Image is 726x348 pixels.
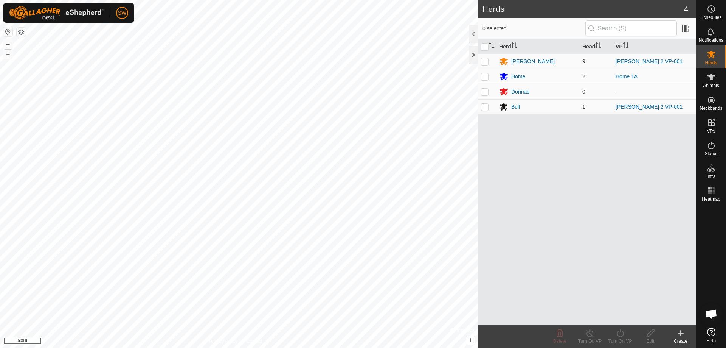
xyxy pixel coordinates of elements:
input: Search (S) [585,20,677,36]
img: Gallagher Logo [9,6,104,20]
span: Status [704,151,717,156]
a: Home 1A [616,73,638,80]
span: Neckbands [700,106,722,111]
div: Bull [511,103,520,111]
div: Turn On VP [605,338,635,345]
div: Donnas [511,88,529,96]
span: Heatmap [702,197,720,201]
span: 2 [582,73,585,80]
span: i [470,337,471,343]
a: Contact Us [247,338,269,345]
span: 9 [582,58,585,64]
span: Help [706,339,716,343]
span: Infra [706,174,715,179]
div: [PERSON_NAME] [511,58,555,66]
button: Map Layers [17,28,26,37]
a: Help [696,325,726,346]
span: Delete [553,339,566,344]
td: - [613,84,696,99]
div: Edit [635,338,665,345]
a: Privacy Policy [209,338,237,345]
div: Home [511,73,525,81]
button: Reset Map [3,27,12,36]
span: 1 [582,104,585,110]
span: 0 selected [482,25,585,33]
div: Open chat [700,303,723,325]
button: i [466,336,475,345]
p-sorticon: Activate to sort [623,44,629,50]
p-sorticon: Activate to sort [489,44,495,50]
button: + [3,40,12,49]
span: Herds [705,61,717,65]
a: [PERSON_NAME] 2 VP-001 [616,104,683,110]
div: Turn Off VP [575,338,605,345]
span: Animals [703,83,719,88]
span: Schedules [700,15,721,20]
span: 4 [684,3,688,15]
h2: Herds [482,5,684,14]
span: VPs [707,129,715,133]
p-sorticon: Activate to sort [511,44,517,50]
p-sorticon: Activate to sort [595,44,601,50]
th: VP [613,39,696,54]
div: Create [665,338,696,345]
th: Herd [496,39,579,54]
span: 0 [582,89,585,95]
span: SW [118,9,127,17]
button: – [3,50,12,59]
a: [PERSON_NAME] 2 VP-001 [616,58,683,64]
span: Notifications [699,38,723,42]
th: Head [579,39,613,54]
